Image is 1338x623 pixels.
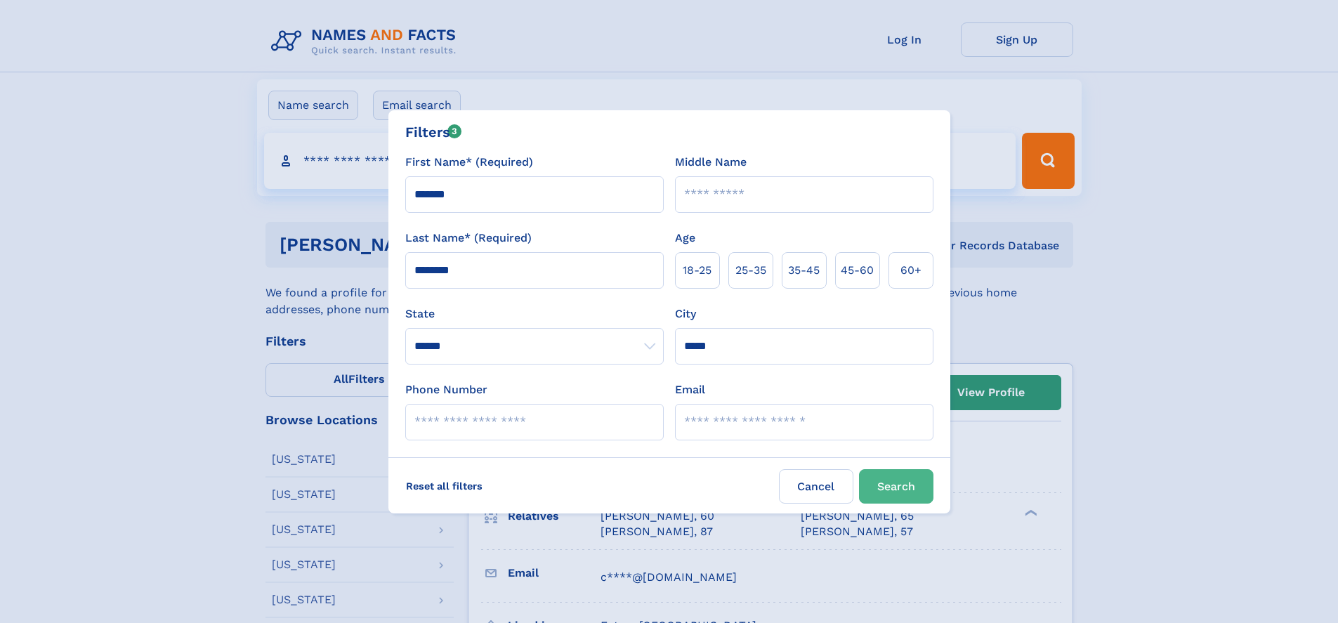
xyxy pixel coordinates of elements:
div: Filters [405,122,462,143]
label: State [405,306,664,322]
label: Middle Name [675,154,747,171]
label: Last Name* (Required) [405,230,532,247]
label: Reset all filters [397,469,492,503]
button: Search [859,469,933,504]
span: 35‑45 [788,262,820,279]
label: Phone Number [405,381,487,398]
span: 60+ [900,262,921,279]
label: First Name* (Required) [405,154,533,171]
span: 25‑35 [735,262,766,279]
label: Email [675,381,705,398]
span: 18‑25 [683,262,711,279]
label: City [675,306,696,322]
label: Age [675,230,695,247]
span: 45‑60 [841,262,874,279]
label: Cancel [779,469,853,504]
